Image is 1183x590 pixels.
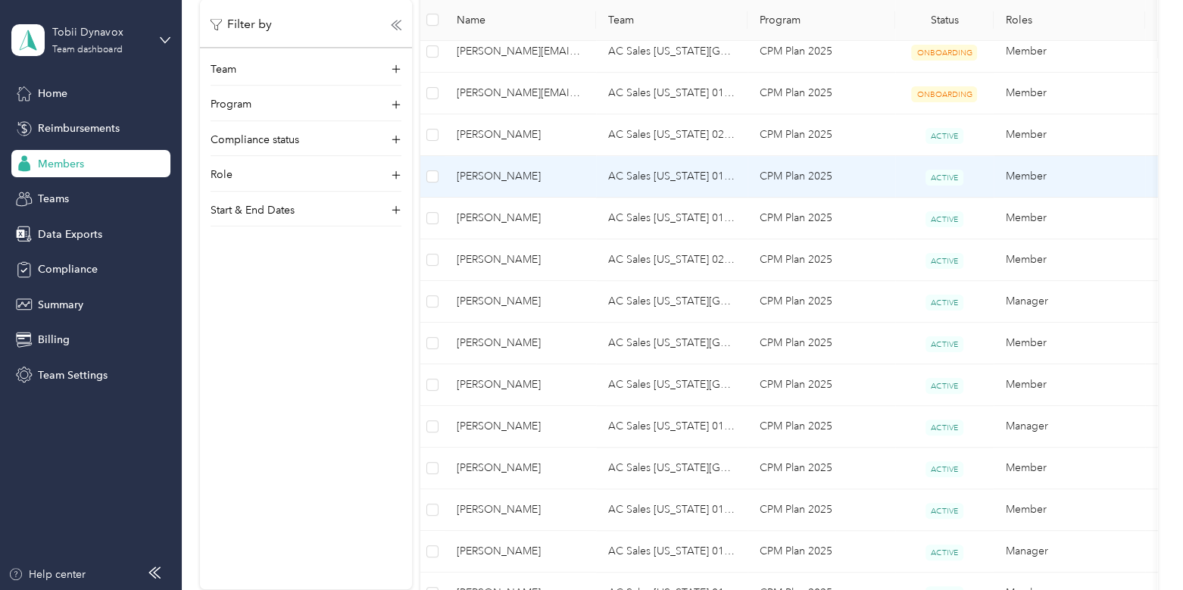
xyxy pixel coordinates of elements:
span: Name [457,14,584,27]
td: AC Sales Tennessee 01 US01-AC-D50011-CC14300 (Casey Lacefield) [596,406,748,448]
span: ACTIVE [925,461,963,477]
span: [PERSON_NAME] [457,460,584,476]
td: AC Sales Ohio 01 US01-AC-D50011-CC13600 (Megan Rowles) [596,531,748,573]
td: AC Sales California 01 US01-AC-D50011-CC10500 (Casey Stading) [596,198,748,239]
td: AC Sales California 02 US01-AC-D50011-CC10501 (Erin Becerra) [596,114,748,156]
td: Member [994,114,1145,156]
td: CPM Plan 2025 [748,448,895,489]
td: CPM Plan 2025 [748,73,895,114]
span: ACTIVE [925,420,963,435]
td: Casey Lacefield [445,406,596,448]
span: ACTIVE [925,295,963,311]
span: Team Settings [38,367,108,383]
td: Manager [994,531,1145,573]
p: Program [211,97,251,113]
td: Kaitlyn A. Cruz [445,198,596,239]
span: ONBOARDING [911,45,977,61]
td: AC Sales Indiana 01 US01-AC-D50011-CC11400 (Kelsey Blute) [596,73,748,114]
span: ACTIVE [925,170,963,186]
td: Member [994,239,1145,281]
span: ACTIVE [925,336,963,352]
td: Kaitlin Baumann [445,239,596,281]
td: Member [994,31,1145,73]
td: AC Sales Florida 01 US01-AC-D50011-CC10900 (Beverly Conklin) [596,489,748,531]
span: Billing [38,332,70,348]
span: ACTIVE [925,545,963,560]
td: Member [994,489,1145,531]
span: [PERSON_NAME][EMAIL_ADDRESS][PERSON_NAME][DOMAIN_NAME] [457,43,584,60]
td: Member [994,156,1145,198]
span: ONBOARDING [911,86,977,102]
span: ACTIVE [925,128,963,144]
td: CPM Plan 2025 [748,281,895,323]
span: ACTIVE [925,253,963,269]
td: Megan M. Rowles [445,531,596,573]
span: [PERSON_NAME][EMAIL_ADDRESS][DOMAIN_NAME] [457,85,584,101]
td: tara.mullan@tobiidynavox.com [445,31,596,73]
td: AC Sales North Carolina 01 US01-AC-D50011-CC13400 (Jim Tignor) [596,281,748,323]
span: [PERSON_NAME] [457,543,584,560]
td: Christina B. MacPhee [445,323,596,364]
div: Tobii Dynavox [52,24,147,40]
td: Elizabeth Bernhardi-Ullah [445,448,596,489]
span: [PERSON_NAME] [457,418,584,435]
td: Member [994,364,1145,406]
span: [PERSON_NAME] [457,293,584,310]
td: CPM Plan 2025 [748,156,895,198]
td: CPM Plan 2025 [748,239,895,281]
td: ONBOARDING [895,73,994,114]
p: Compliance status [211,133,299,148]
span: Home [38,86,67,101]
td: Jeanne Hopkins [445,364,596,406]
td: AC Sales Michigan 01 US01-AC-D50011-CC12300 (Joel Allchin) [596,156,748,198]
td: CPM Plan 2025 [748,198,895,239]
p: Filter by [211,16,272,35]
td: Marisela Quintero [445,114,596,156]
td: ONBOARDING [895,31,994,73]
span: Teams [38,191,69,207]
td: Member [994,198,1145,239]
td: CPM Plan 2025 [748,364,895,406]
span: [PERSON_NAME] [457,251,584,268]
span: ACTIVE [925,211,963,227]
td: CPM Plan 2025 [748,114,895,156]
span: Summary [38,297,83,313]
td: AC Sales North Carolina 01 US01-AC-D50011-CC13400 (Jim Tignor) [596,323,748,364]
td: AC Sales Texas 02 US01-AC-D50011-CC14401 (Amber Dollar) [596,239,748,281]
td: Member [994,73,1145,114]
span: [PERSON_NAME] [457,335,584,351]
span: [PERSON_NAME] [457,501,584,518]
td: CPM Plan 2025 [748,489,895,531]
span: [PERSON_NAME] [457,168,584,185]
td: James O. Tignor [445,281,596,323]
td: CPM Plan 2025 [748,531,895,573]
span: Members [38,156,84,172]
td: CPM Plan 2025 [748,323,895,364]
td: Manager [994,281,1145,323]
div: Team dashboard [52,45,122,55]
td: CPM Plan 2025 [748,406,895,448]
button: Help center [8,567,86,582]
td: CPM Plan 2025 [748,31,895,73]
p: Team [211,62,236,78]
td: Sarah Marshall [445,156,596,198]
span: ACTIVE [925,378,963,394]
span: Reimbursements [38,120,120,136]
td: AC Sales New Jersey 01 US01-AC-D50011-CC13100 (Michael Lozinski) [596,364,748,406]
span: [PERSON_NAME] [457,210,584,226]
span: [PERSON_NAME] [457,126,584,143]
iframe: Everlance-gr Chat Button Frame [1098,505,1183,590]
td: AC Sales New Jersey 01 US01-AC-D50011-CC13100 (Michael Lozinski) [596,448,748,489]
td: taylor.sells@tobiidynavox.com [445,73,596,114]
td: Tara B. Bradley [445,489,596,531]
td: Manager [994,406,1145,448]
span: [PERSON_NAME] [457,376,584,393]
td: Member [994,448,1145,489]
td: AC Sales New Jersey 01 US01-AC-D50011-CC13100 (Michael Lozinski) [596,31,748,73]
p: Role [211,167,233,183]
td: Member [994,323,1145,364]
span: Data Exports [38,226,102,242]
span: ACTIVE [925,503,963,519]
span: Compliance [38,261,98,277]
